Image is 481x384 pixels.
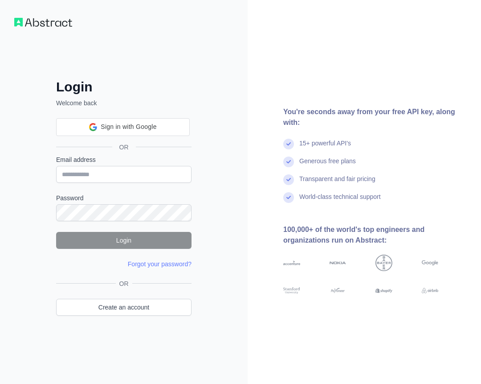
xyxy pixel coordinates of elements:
img: google [422,255,439,272]
span: OR [116,279,132,288]
div: 100,000+ of the world's top engineers and organizations run on Abstract: [283,224,467,246]
h2: Login [56,79,192,95]
img: payoneer [330,286,346,295]
img: check mark [283,192,294,203]
label: Password [56,194,192,202]
img: shopify [375,286,392,295]
img: check mark [283,139,294,149]
button: Login [56,232,192,249]
div: You're seconds away from your free API key, along with: [283,107,467,128]
p: Welcome back [56,99,192,107]
div: 15+ powerful API's [299,139,351,157]
div: Generous free plans [299,157,356,174]
span: OR [112,143,136,152]
img: check mark [283,157,294,167]
img: bayer [375,255,392,272]
img: accenture [283,255,300,272]
img: nokia [330,255,346,272]
img: airbnb [422,286,439,295]
img: check mark [283,174,294,185]
a: Forgot your password? [128,260,192,268]
a: Create an account [56,299,192,316]
label: Email address [56,155,192,164]
div: Transparent and fair pricing [299,174,375,192]
div: Sign in with Google [56,118,190,136]
div: World-class technical support [299,192,381,210]
span: Sign in with Google [101,122,156,132]
img: stanford university [283,286,300,295]
img: Workflow [14,18,72,27]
